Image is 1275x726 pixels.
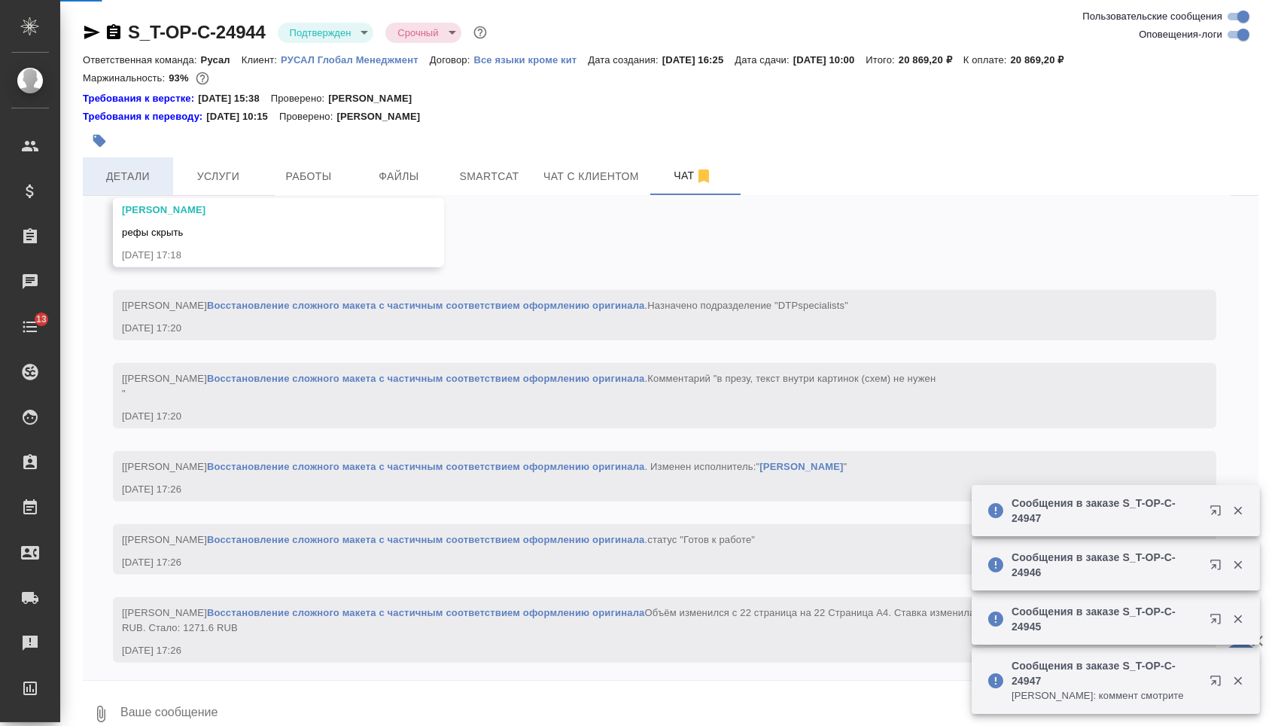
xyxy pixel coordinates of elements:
button: Доп статусы указывают на важность/срочность заказа [470,23,490,42]
div: Нажми, чтобы открыть папку с инструкцией [83,91,198,106]
span: [[PERSON_NAME] . [122,534,755,545]
div: Нажми, чтобы открыть папку с инструкцией [83,109,206,124]
svg: Отписаться [695,167,713,185]
p: Итого: [866,54,898,66]
p: [DATE] 15:38 [198,91,271,106]
button: Открыть в новой вкладке [1200,604,1237,640]
p: [PERSON_NAME]: коммент смотрите [1012,688,1200,703]
span: рефы скрыть [122,227,184,238]
span: Работы [272,167,345,186]
button: Срочный [393,26,443,39]
span: Файлы [363,167,435,186]
button: Подтвержден [285,26,356,39]
a: Требования к верстке: [83,91,198,106]
p: 20 869,20 ₽ [899,54,963,66]
button: Скопировать ссылку [105,23,123,41]
div: Подтвержден [278,23,374,43]
button: Открыть в новой вкладке [1200,666,1237,702]
div: [DATE] 17:26 [122,643,1164,658]
button: Открыть в новой вкладке [1200,496,1237,532]
p: РУСАЛ Глобал Менеджмент [281,54,430,66]
button: Скопировать ссылку для ЯМессенджера [83,23,101,41]
p: [DATE] 10:00 [793,54,866,66]
p: Сообщения в заказе S_T-OP-C-24946 [1012,550,1200,580]
span: 13 [27,312,56,327]
p: Сообщения в заказе S_T-OP-C-24945 [1012,604,1200,634]
p: Сообщения в заказе S_T-OP-C-24947 [1012,496,1200,526]
span: [[PERSON_NAME] Объём изменился c 22 страница на 22 Страница А4. Ставка изменилась c 0 RUB на 57.8... [122,607,1157,633]
p: 93% [169,72,192,84]
a: Восстановление сложного макета с частичным соответствием оформлению оригинала [207,300,645,311]
p: Клиент: [242,54,281,66]
span: Назначено подразделение "DTPspecialists" [647,300,848,311]
p: Дата сдачи: [735,54,793,66]
div: [DATE] 17:26 [122,482,1164,497]
p: Русал [201,54,242,66]
div: [DATE] 17:20 [122,409,1164,424]
span: [[PERSON_NAME] . [122,373,936,399]
a: [PERSON_NAME] [759,461,843,472]
p: 20 869,20 ₽ [1011,54,1076,66]
span: " " [756,461,847,472]
a: Все языки кроме кит [473,53,588,66]
a: S_T-OP-C-24944 [128,22,266,42]
div: [DATE] 17:26 [122,555,1164,570]
button: Закрыть [1222,558,1253,572]
button: Закрыть [1222,612,1253,626]
div: [DATE] 17:18 [122,248,391,263]
a: 13 [4,308,56,346]
button: Открыть в новой вкладке [1200,550,1237,586]
span: Детали [92,167,164,186]
p: Дата создания: [588,54,662,66]
p: [DATE] 16:25 [662,54,735,66]
span: Услуги [182,167,254,186]
p: Маржинальность: [83,72,169,84]
a: Восстановление сложного макета с частичным соответствием оформлению оригинала [207,607,645,618]
p: [DATE] 10:15 [206,109,279,124]
button: Закрыть [1222,504,1253,517]
p: [PERSON_NAME] [328,91,423,106]
p: Договор: [430,54,474,66]
span: Пользовательские сообщения [1082,9,1222,24]
button: Добавить тэг [83,124,116,157]
a: Восстановление сложного макета с частичным соответствием оформлению оригинала [207,534,645,545]
p: Ответственная команда: [83,54,201,66]
a: Восстановление сложного макета с частичным соответствием оформлению оригинала [207,461,645,472]
p: [PERSON_NAME] [336,109,431,124]
div: Подтвержден [385,23,461,43]
span: статус "Готов к работе" [647,534,755,545]
span: Оповещения-логи [1139,27,1222,42]
span: Чат [657,166,729,185]
div: [DATE] 17:20 [122,321,1164,336]
button: 1271.60 RUB; [193,69,212,88]
span: [[PERSON_NAME] . Изменен исполнитель: [122,461,847,472]
p: Сообщения в заказе S_T-OP-C-24947 [1012,658,1200,688]
a: Восстановление сложного макета с частичным соответствием оформлению оригинала [207,373,645,384]
button: Закрыть [1222,674,1253,688]
p: Все языки кроме кит [473,54,588,66]
p: Проверено: [271,91,329,106]
p: К оплате: [963,54,1011,66]
span: Чат с клиентом [543,167,639,186]
span: [[PERSON_NAME] . [122,300,848,311]
a: Требования к переводу: [83,109,206,124]
p: Проверено: [279,109,337,124]
div: [PERSON_NAME] [122,203,391,218]
a: РУСАЛ Глобал Менеджмент [281,53,430,66]
span: Smartcat [453,167,525,186]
